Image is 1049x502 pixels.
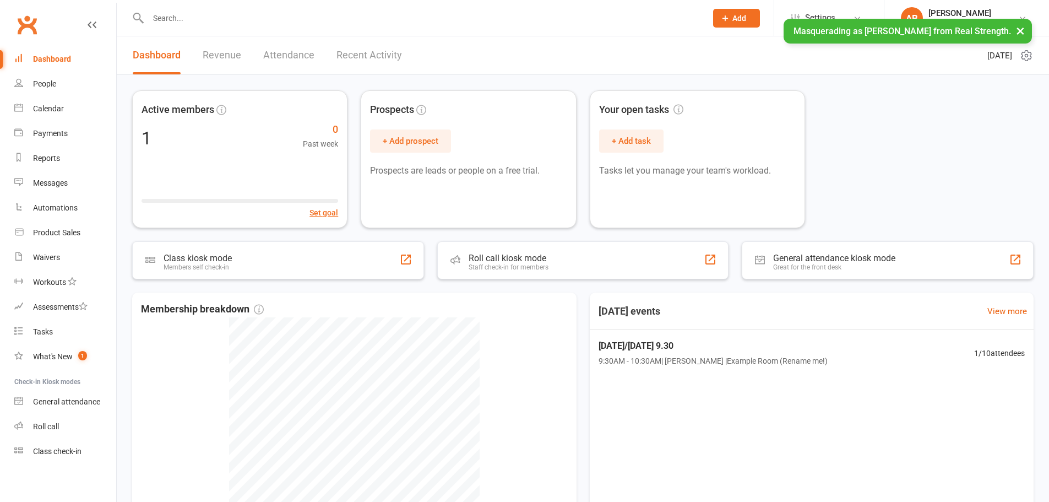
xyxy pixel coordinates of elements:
[469,263,548,271] div: Staff check-in for members
[33,203,78,212] div: Automations
[164,253,232,263] div: Class kiosk mode
[14,96,116,121] a: Calendar
[987,49,1012,62] span: [DATE]
[987,305,1027,318] a: View more
[1010,19,1030,42] button: ×
[599,164,796,178] p: Tasks let you manage your team's workload.
[713,9,760,28] button: Add
[33,327,53,336] div: Tasks
[145,10,699,26] input: Search...
[14,171,116,196] a: Messages
[732,14,746,23] span: Add
[928,18,991,28] div: Real Strength
[14,344,116,369] a: What's New1
[33,253,60,262] div: Waivers
[336,36,402,74] a: Recent Activity
[309,207,338,219] button: Set goal
[14,72,116,96] a: People
[33,422,59,431] div: Roll call
[370,102,414,118] span: Prospects
[33,352,73,361] div: What's New
[13,11,41,39] a: Clubworx
[599,355,828,367] span: 9:30AM - 10:30AM | [PERSON_NAME] | Example Room (Rename me!)
[773,263,895,271] div: Great for the front desk
[33,79,56,88] div: People
[33,278,66,287] div: Workouts
[14,390,116,414] a: General attendance kiosk mode
[141,301,264,317] span: Membership breakdown
[14,121,116,146] a: Payments
[142,129,151,147] div: 1
[14,196,116,220] a: Automations
[370,164,567,178] p: Prospects are leads or people on a free trial.
[33,154,60,163] div: Reports
[14,320,116,344] a: Tasks
[14,270,116,295] a: Workouts
[599,339,828,353] span: [DATE]/[DATE] 9.30
[928,8,991,18] div: [PERSON_NAME]
[14,295,116,320] a: Assessments
[773,253,895,263] div: General attendance kiosk mode
[33,228,80,237] div: Product Sales
[793,26,1011,36] span: Masquerading as [PERSON_NAME] from Real Strength.
[901,7,923,29] div: AB
[203,36,241,74] a: Revenue
[33,55,71,63] div: Dashboard
[303,122,338,138] span: 0
[599,102,683,118] span: Your open tasks
[590,301,669,321] h3: [DATE] events
[33,179,68,187] div: Messages
[164,263,232,271] div: Members self check-in
[33,104,64,113] div: Calendar
[78,351,87,360] span: 1
[33,129,68,138] div: Payments
[33,447,81,456] div: Class check-in
[133,36,181,74] a: Dashboard
[263,36,314,74] a: Attendance
[14,414,116,439] a: Roll call
[469,253,548,263] div: Roll call kiosk mode
[33,303,88,311] div: Assessments
[370,129,451,153] button: + Add prospect
[14,47,116,72] a: Dashboard
[974,347,1025,359] span: 1 / 10 attendees
[805,6,835,30] span: Settings
[303,138,338,150] span: Past week
[14,146,116,171] a: Reports
[142,102,214,118] span: Active members
[14,245,116,270] a: Waivers
[14,439,116,464] a: Class kiosk mode
[33,397,100,406] div: General attendance
[14,220,116,245] a: Product Sales
[599,129,664,153] button: + Add task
